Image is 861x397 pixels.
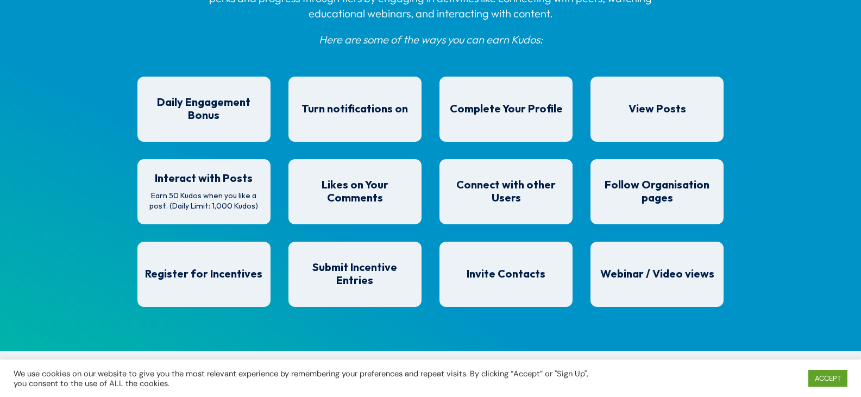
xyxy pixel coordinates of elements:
p: Use our inbuilt invitation feature on the homepage to invite your contacts. You’ll earn 10 Kudos ... [445,223,568,287]
p: Earn 50 Kudos when you like a post. (Daily Limit: 1,000 Kudos) [143,191,266,212]
a: ACCEPT [808,370,847,387]
p: Earn a surprise Kudos bonus each day you’re actively engaging with content for at least 10 minutes [143,96,266,128]
p: Earn 100 Kudos when another user accepts your connection request (or you accept theirs). (Daily L... [445,168,568,210]
div: We use cookies on our website to give you the most relevant experience by remembering your prefer... [14,369,598,388]
p: Earn 500 Kudos for watching an on-demand webinar / video in full. (Daily Limit: 5,000 Kudos) [596,255,719,287]
p: Earn 200 Kudos for every entry you submit that is approved by the organisation that is running it... [294,250,417,293]
p: Earn 100 Kudos when you follow a new organisation page. You’ll see a deduction of 100 points for ... [596,157,719,210]
p: Earn 50 Kudos when someone likes one of your post comments. (Daily Limit: 1,000 Kudos) [294,179,417,211]
p: Earn 50 Kudos each time you register for a new incentive. (Daily Limit: 150 Kudos) [143,255,266,287]
span: Here are some of the ways you can earn Kudos: [319,33,543,46]
p: Earn 1,000 Kudos for completing your personal profile. [445,100,568,121]
span: Interact with Posts [155,173,253,185]
p: Earn 5,000 Kudos for accepting push notifications for web and mobile. Watch out though, turning n... [294,58,417,122]
p: Earn 50 Kudos for fully viewing a post (Daily Limit: 2,500 Kudos) [596,100,719,121]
